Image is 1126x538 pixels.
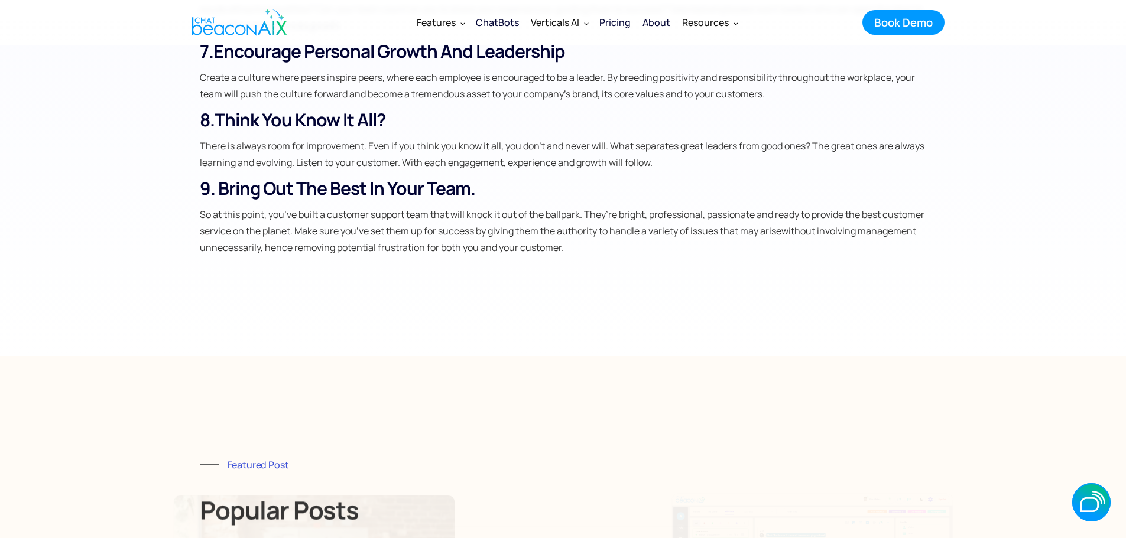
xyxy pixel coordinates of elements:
div: Resources [676,8,743,37]
div: Resources [682,14,729,31]
div: About [642,14,670,31]
a: Pricing [593,7,637,38]
div: Verticals AI [525,8,593,37]
p: There is always room for improvement. Even if you think you know it all, you don’t and never will... [200,138,927,171]
img: Dropdown [584,21,589,25]
strong: 9. Bring out the Best in Your Team. [200,176,475,200]
div: Verticals AI [531,14,579,31]
p: So at this point, you’ve built a customer support team that will knock it out of the ballpark. Th... [200,206,927,256]
img: Dropdown [734,21,738,25]
a: ChatBots [470,7,525,38]
div: ChatBots [476,14,519,31]
strong: Encourage Personal Growth and Leadership [213,39,564,63]
div: Features [417,14,456,31]
a: home [182,2,293,43]
h4: 7. [200,40,927,63]
div: Features [411,8,470,37]
strong: Think you know it all? [215,107,386,132]
div: Featured Post [228,457,289,473]
h4: 8. [200,108,927,132]
h2: Popular posts [200,494,927,525]
img: Dropdown [460,21,465,25]
a: Book Demo [862,10,945,35]
a: About [637,7,676,38]
div: Book Demo [874,15,933,30]
div: Pricing [599,14,631,31]
p: Create a culture where peers inspire peers, where each employee is encouraged to be a leader. By ... [200,69,927,102]
img: Line [200,464,219,465]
